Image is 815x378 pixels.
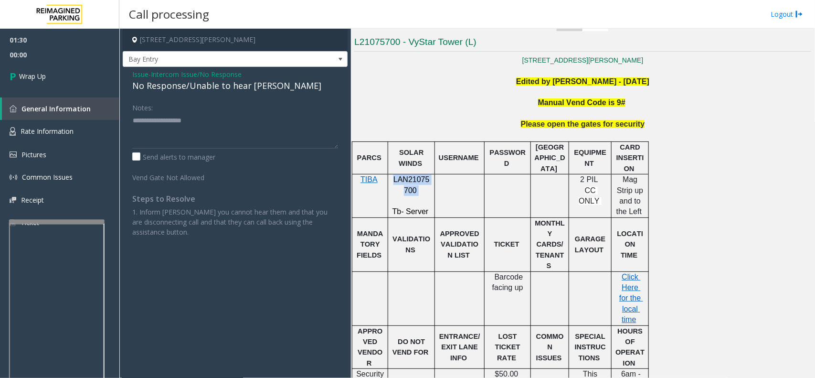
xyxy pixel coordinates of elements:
span: LOST TICKET RATE [495,333,522,362]
span: LAN21075700 [393,175,430,194]
span: VALIDATIONS [392,235,430,253]
span: Pictures [21,150,46,159]
span: General Information [21,104,91,113]
span: GARAGE LAYOUT [575,235,607,253]
span: Manual Vend Code is 9# [538,98,625,107]
span: CARD INSERTION [616,143,644,173]
span: - [148,70,242,79]
img: 'icon' [10,105,17,112]
span: EQUIPMENT [574,149,607,167]
span: $50.00 [495,370,519,378]
img: 'icon' [10,173,17,181]
span: CC ONLY [579,186,600,205]
span: DO NOT VEND FOR [392,338,429,356]
img: 'icon' [10,127,16,136]
a: Click Here for the local time [619,273,643,324]
h3: L21075700 - VyStar Tower (L) [354,36,811,52]
span: Ticket [21,218,39,227]
span: ENTRANCE/EXIT LANE INFO [439,333,480,362]
span: Wrap Up [19,71,46,81]
a: [STREET_ADDRESS][PERSON_NAME] [522,56,644,64]
span: USERNAME [439,154,479,162]
h4: Steps to Resolve [132,194,338,204]
a: TIBA [360,176,378,184]
a: General Information [2,97,119,120]
span: PASSWORD [489,149,526,167]
span: Rate Information [21,127,74,136]
label: Vend Gate Not Allowed [130,169,218,183]
span: Intercom Issue/No Response [151,69,242,79]
span: APPROVED VENDOR [358,327,382,367]
span: TIBA [360,175,378,184]
img: 'icon' [10,197,16,203]
a: Logout [771,9,803,19]
label: Notes: [132,99,153,113]
span: - Server [401,207,428,216]
span: SPECIAL INSTRUCTIONS [575,333,607,362]
h4: [STREET_ADDRESS][PERSON_NAME] [123,29,348,51]
span: MONTHLY CARDS/TENANTS [535,219,565,270]
span: Tb [392,207,402,216]
span: Issue [132,69,148,79]
span: 2 PIL [580,175,598,184]
span: SOLAR WINDS [399,149,425,167]
h3: Call processing [124,2,214,26]
span: APPROVED VALIDATION LIST [440,230,481,259]
span: HOURS OF OPERATION [615,327,645,367]
span: COMMON ISSUES [536,333,564,362]
span: LOCATION TIME [617,230,644,259]
label: Send alerts to manager [132,152,215,162]
span: Security [356,370,384,378]
span: Receipt [21,195,44,205]
img: 'icon' [10,218,16,227]
b: Edited by [PERSON_NAME] - [DATE] [516,77,649,86]
span: [GEOGRAPHIC_DATA] [535,143,565,173]
div: No Response/Unable to hear [PERSON_NAME] [132,79,338,92]
span: MANDATORY FIELDS [357,230,383,259]
img: logout [795,9,803,19]
span: Common Issues [22,173,73,182]
span: Bay Entry [123,52,302,67]
span: Please open the gates for security [521,120,645,128]
span: TICKET [494,240,519,248]
p: 1. Inform [PERSON_NAME] you cannot hear them and that you are disconnecting call and that they ca... [132,207,338,237]
img: 'icon' [10,151,17,158]
span: PARCS [357,154,381,162]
